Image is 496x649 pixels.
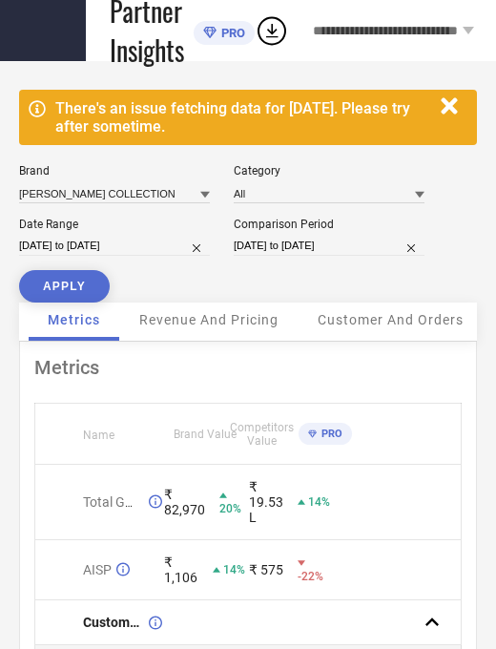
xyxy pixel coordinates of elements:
div: Brand [19,164,210,178]
span: Metrics [48,312,100,327]
span: PRO [217,26,245,40]
span: Competitors Value [230,421,294,448]
div: ₹ 82,970 [164,487,205,517]
span: 14% [223,563,245,576]
input: Select comparison period [234,236,424,256]
div: ₹ 19.53 L [249,479,283,525]
span: Brand Value [174,428,237,441]
span: -22% [298,570,323,583]
input: Select date range [19,236,210,256]
span: Customer And Orders [318,312,464,327]
span: 20% [219,502,241,515]
div: ₹ 1,106 [164,555,198,585]
div: Date Range [19,218,210,231]
button: APPLY [19,270,110,303]
span: Revenue And Pricing [139,312,279,327]
span: Customer Count (New vs Repeat) [83,615,144,630]
div: Open download list [255,13,289,48]
div: Category [234,164,424,178]
span: PRO [317,428,342,440]
span: Total GMV [83,494,145,510]
div: ₹ 575 [249,562,283,577]
div: Comparison Period [234,218,424,231]
span: Name [83,429,114,442]
div: Metrics [34,356,462,379]
span: 14% [308,495,330,509]
span: AISP [83,562,112,577]
div: There's an issue fetching data for [DATE]. Please try after sometime. [55,99,431,136]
